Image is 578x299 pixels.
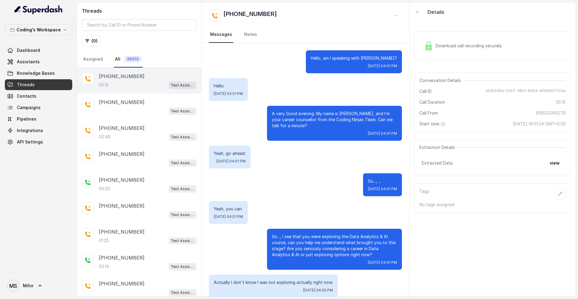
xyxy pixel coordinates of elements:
[216,159,246,164] span: [DATE] 04:01 PM
[99,134,110,140] p: 00:48
[214,214,243,219] span: [DATE] 04:01 PM
[23,283,33,289] span: Mihir
[546,158,563,168] button: view
[5,91,72,102] a: Contacts
[209,27,402,43] nav: Tabs
[124,56,141,62] span: 35073
[82,19,197,31] input: Search by Call ID or Phone Number
[5,102,72,113] a: Campaigns
[427,8,444,16] p: Details
[419,99,445,105] span: Call Duration
[214,83,243,89] p: Hello.
[99,124,144,132] p: [PHONE_NUMBER]
[114,51,143,68] a: All35073
[214,279,333,285] p: Actually I don't know I was not exploring actually right now.
[422,160,452,166] span: Extracted Data
[436,43,504,49] span: Download call recording securely
[368,178,397,184] p: So..., ...
[82,36,101,46] button: (0)
[5,114,72,124] a: Pipelines
[272,234,397,258] p: So..., I see that you were exploring the Data Analytics & AI course, can you help me understand w...
[99,73,144,80] p: [PHONE_NUMBER]
[99,254,144,261] p: [PHONE_NUMBER]
[99,280,144,287] p: [PHONE_NUMBER]
[419,110,438,116] span: Call From
[171,238,195,244] p: Test Assistant-3
[17,47,40,53] span: Dashboard
[99,99,144,106] p: [PHONE_NUMBER]
[171,134,195,140] p: Test Assistant-3
[99,186,110,192] p: 00:20
[556,99,566,105] span: 05:15
[419,202,566,208] p: No tags assigned
[99,150,144,158] p: [PHONE_NUMBER]
[5,45,72,56] a: Dashboard
[5,79,72,90] a: Threads
[99,202,144,209] p: [PHONE_NUMBER]
[99,263,109,269] p: 03:14
[419,188,429,199] p: Tags
[5,24,72,35] button: Coding's Workspace
[536,110,566,116] span: 919502365279
[99,82,109,88] p: 05:15
[368,260,397,265] span: [DATE] 04:01 PM
[303,288,333,293] span: [DATE] 04:02 PM
[17,93,36,99] span: Contacts
[368,187,397,191] span: [DATE] 04:01 PM
[243,27,258,43] a: Notes
[171,212,195,218] p: Test Assistant-3
[171,82,195,88] p: Test Assistant- 2
[419,144,457,150] span: Extraction Details
[513,121,566,127] span: [DATE] 16:01:24 GMT+5:30
[17,116,36,122] span: Pipelines
[171,160,195,166] p: Test Assistant-3
[486,88,566,94] span: a93bb9ba-53b7-48c5-8d54-e5580b0791aa
[209,27,233,43] a: Messages
[419,88,432,94] span: Call ID
[272,111,397,129] p: A very Good evening. My name is [PERSON_NAME], and I’m your career counsellor from the Coding Nin...
[424,41,433,50] img: Lock Icon
[171,186,195,192] p: Test Assistant-3
[419,121,446,127] span: Start time
[82,7,197,14] h2: Threads
[99,238,109,244] p: 01:25
[214,91,243,96] span: [DATE] 04:01 PM
[223,10,277,22] h2: [PHONE_NUMBER]
[17,82,35,88] span: Threads
[17,127,43,134] span: Integrations
[9,283,17,289] text: MS
[99,228,144,235] p: [PHONE_NUMBER]
[5,125,72,136] a: Integrations
[82,51,197,68] nav: Tabs
[17,26,61,33] p: Coding's Workspace
[171,264,195,270] p: Test Assistant-3
[5,68,72,79] a: Knowledge Bases
[368,131,397,136] span: [DATE] 04:01 PM
[82,51,104,68] a: Assigned
[419,77,463,83] span: Conversation Details
[311,55,397,61] p: Hello, am I speaking with [PERSON_NAME]?
[214,206,243,212] p: Yeah, you can.
[17,59,40,65] span: Assistants
[17,105,41,111] span: Campaigns
[5,277,72,294] a: Mihir
[171,108,195,114] p: Test Assistant-3
[99,176,144,184] p: [PHONE_NUMBER]
[17,70,55,76] span: Knowledge Bases
[368,64,397,68] span: [DATE] 04:01 PM
[171,290,195,296] p: Test Assistant-3
[5,137,72,147] a: API Settings
[214,150,246,156] p: Yeah, go ahead.
[17,139,43,145] span: API Settings
[5,56,72,67] a: Assistants
[14,5,63,14] img: light.svg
